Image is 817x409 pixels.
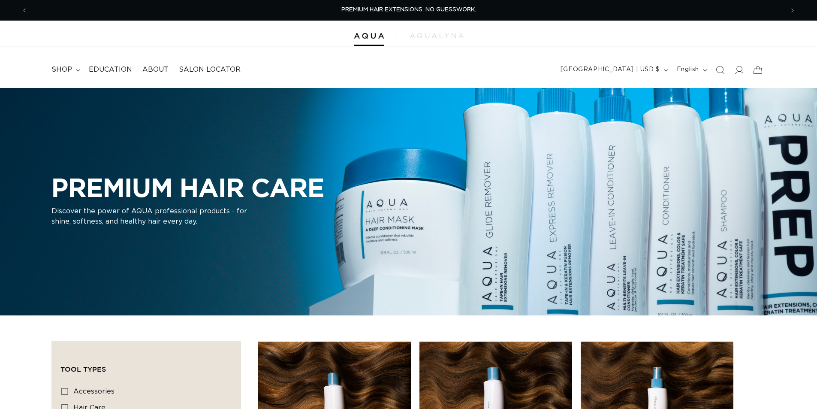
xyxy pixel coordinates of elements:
span: Education [89,65,132,74]
span: accessories [73,388,115,395]
a: Salon Locator [174,60,246,79]
summary: Search [711,61,730,79]
span: Salon Locator [179,65,241,74]
a: Education [84,60,137,79]
span: English [677,65,699,74]
button: [GEOGRAPHIC_DATA] | USD $ [555,62,672,78]
span: [GEOGRAPHIC_DATA] | USD $ [561,65,660,74]
span: PREMIUM HAIR EXTENSIONS. NO GUESSWORK. [341,7,476,12]
a: About [137,60,174,79]
img: aqualyna.com [410,33,464,38]
span: Tool Types [60,365,106,373]
summary: Tool Types (0 selected) [60,350,232,381]
h2: PREMIUM HAIR CARE [51,173,324,203]
span: shop [51,65,72,74]
button: Next announcement [783,2,802,18]
p: Discover the power of AQUA professional products - for shine, softness, and healthy hair every day. [51,206,266,227]
img: Aqua Hair Extensions [354,33,384,39]
button: Previous announcement [15,2,34,18]
summary: shop [46,60,84,79]
span: About [142,65,169,74]
button: English [672,62,711,78]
